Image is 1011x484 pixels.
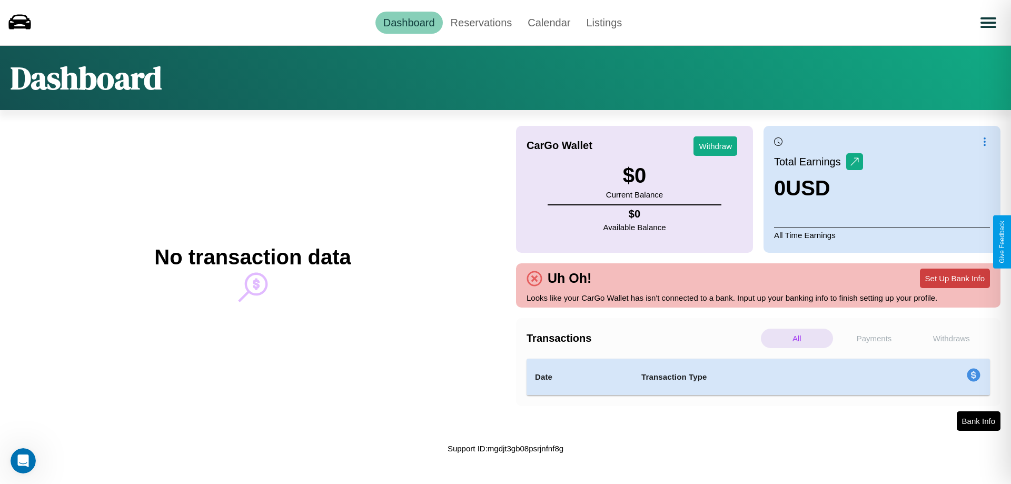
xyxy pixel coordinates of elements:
[774,176,863,200] h3: 0 USD
[527,291,990,305] p: Looks like your CarGo Wallet has isn't connected to a bank. Input up your banking info to finish ...
[542,271,597,286] h4: Uh Oh!
[527,332,758,344] h4: Transactions
[998,221,1006,263] div: Give Feedback
[375,12,443,34] a: Dashboard
[11,448,36,473] iframe: Intercom live chat
[957,411,1000,431] button: Bank Info
[443,12,520,34] a: Reservations
[774,152,846,171] p: Total Earnings
[606,187,663,202] p: Current Balance
[154,245,351,269] h2: No transaction data
[915,329,987,348] p: Withdraws
[774,228,990,242] p: All Time Earnings
[761,329,833,348] p: All
[693,136,737,156] button: Withdraw
[603,220,666,234] p: Available Balance
[535,371,625,383] h4: Date
[448,441,563,456] p: Support ID: mgdjt3gb08psrjnfnf8g
[603,208,666,220] h4: $ 0
[920,269,990,288] button: Set Up Bank Info
[527,359,990,396] table: simple table
[974,8,1003,37] button: Open menu
[527,140,592,152] h4: CarGo Wallet
[606,164,663,187] h3: $ 0
[11,56,162,100] h1: Dashboard
[641,371,880,383] h4: Transaction Type
[578,12,630,34] a: Listings
[520,12,578,34] a: Calendar
[838,329,910,348] p: Payments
